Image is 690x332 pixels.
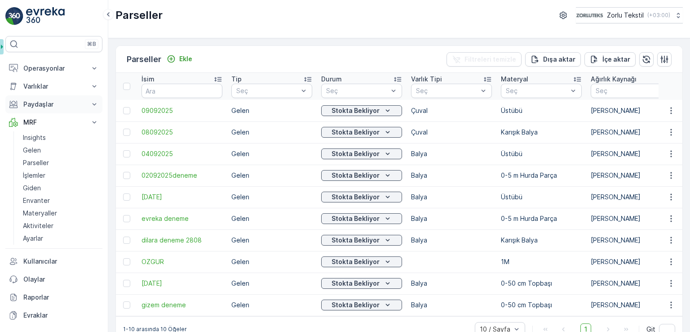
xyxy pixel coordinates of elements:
[23,209,57,218] p: Materyaller
[326,86,388,95] p: Seç
[127,53,161,66] p: Parseller
[464,55,516,64] p: Filtreleri temizle
[411,106,492,115] p: Çuval
[231,193,312,202] p: Gelen
[332,301,380,310] p: Stokta Bekliyor
[5,270,102,288] a: Olaylar
[23,158,49,167] p: Parseller
[142,301,222,310] a: gizem deneme
[5,288,102,306] a: Raporlar
[332,171,380,180] p: Stokta Bekliyor
[123,107,130,114] div: Toggle Row Selected
[411,171,492,180] p: Balya
[321,170,402,181] button: Stokta Bekliyor
[142,257,222,266] a: OZGUR
[123,301,130,309] div: Toggle Row Selected
[332,257,380,266] p: Stokta Bekliyor
[591,106,672,115] p: [PERSON_NAME]
[321,75,342,84] p: Durum
[591,279,672,288] p: [PERSON_NAME]
[19,220,102,232] a: Aktiviteler
[23,100,84,109] p: Paydaşlar
[416,86,478,95] p: Seç
[591,128,672,137] p: [PERSON_NAME]
[23,133,46,142] p: Insights
[447,52,522,67] button: Filtreleri temizle
[332,236,380,245] p: Stokta Bekliyor
[321,192,402,202] button: Stokta Bekliyor
[321,148,402,159] button: Stokta Bekliyor
[321,235,402,246] button: Stokta Bekliyor
[23,146,41,155] p: Gelen
[142,279,222,288] span: [DATE]
[23,311,99,320] p: Evraklar
[87,40,96,48] p: ⌘B
[142,75,155,84] p: İsim
[23,118,84,127] p: MRF
[23,196,50,205] p: Envanter
[5,59,102,77] button: Operasyonlar
[332,106,380,115] p: Stokta Bekliyor
[26,7,65,25] img: logo_light-DOdMpM7g.png
[332,193,380,202] p: Stokta Bekliyor
[123,280,130,287] div: Toggle Row Selected
[231,236,312,245] p: Gelen
[591,301,672,310] p: [PERSON_NAME]
[647,12,670,19] p: ( +03:00 )
[5,95,102,113] button: Paydaşlar
[123,258,130,265] div: Toggle Row Selected
[591,149,672,158] p: [PERSON_NAME]
[411,193,492,202] p: Balya
[5,306,102,324] a: Evraklar
[19,182,102,194] a: Giden
[501,193,582,202] p: Üstübü
[19,131,102,144] a: Insights
[231,149,312,158] p: Gelen
[591,171,672,180] p: [PERSON_NAME]
[332,279,380,288] p: Stokta Bekliyor
[411,128,492,137] p: Çuval
[5,113,102,131] button: MRF
[321,213,402,224] button: Stokta Bekliyor
[142,106,222,115] a: 09092025
[142,84,222,98] input: Ara
[142,171,222,180] span: 02092025deneme
[115,8,163,22] p: Parseller
[23,171,45,180] p: İşlemler
[321,105,402,116] button: Stokta Bekliyor
[19,194,102,207] a: Envanter
[576,10,603,20] img: 6-1-9-3_wQBzyll.png
[543,55,575,64] p: Dışa aktar
[321,127,402,138] button: Stokta Bekliyor
[591,236,672,245] p: [PERSON_NAME]
[591,75,637,84] p: Ağırlık Kaynağı
[123,193,130,201] div: Toggle Row Selected
[506,86,568,95] p: Seç
[19,207,102,220] a: Materyaller
[142,193,222,202] a: 29.08.2025
[142,193,222,202] span: [DATE]
[321,256,402,267] button: Stokta Bekliyor
[411,301,492,310] p: Balya
[231,301,312,310] p: Gelen
[142,128,222,137] a: 08092025
[231,171,312,180] p: Gelen
[332,214,380,223] p: Stokta Bekliyor
[142,236,222,245] a: dilara deneme 2808
[19,144,102,157] a: Gelen
[231,279,312,288] p: Gelen
[501,301,582,310] p: 0-50 cm Topbaşı
[591,214,672,223] p: [PERSON_NAME]
[591,193,672,202] p: [PERSON_NAME]
[501,279,582,288] p: 0-50 cm Topbaşı
[231,214,312,223] p: Gelen
[142,279,222,288] a: 26.08.2025
[142,149,222,158] a: 04092025
[123,129,130,136] div: Toggle Row Selected
[591,257,672,266] p: [PERSON_NAME]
